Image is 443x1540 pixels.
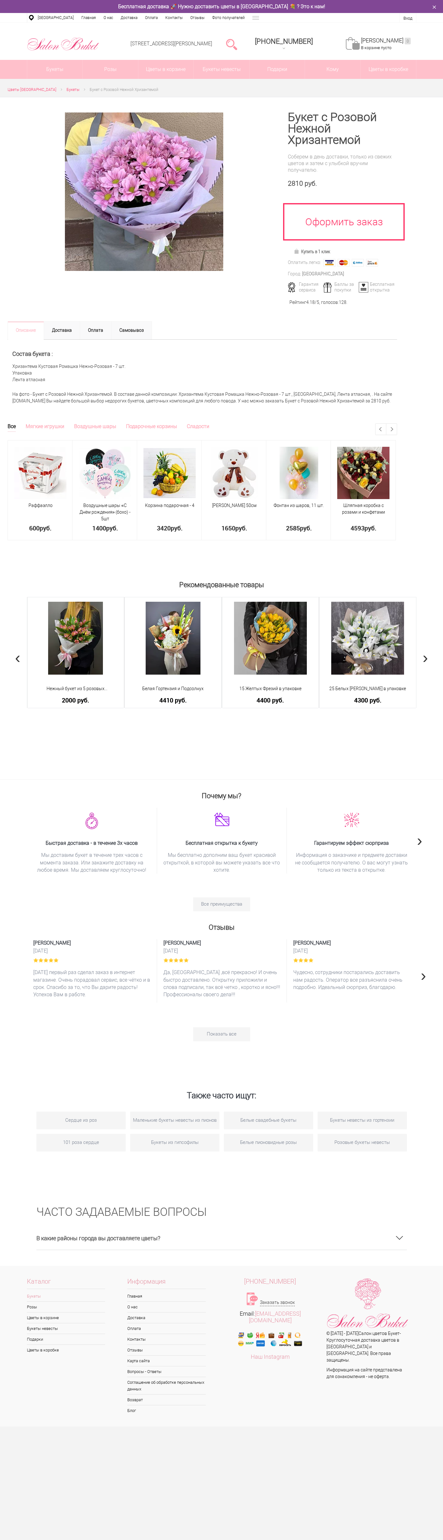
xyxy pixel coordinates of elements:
a: [STREET_ADDRESS][PERSON_NAME] [130,41,212,47]
a: 4400 руб. [226,697,315,703]
span: [PERSON_NAME] 50см [212,503,256,508]
span: руб. [40,524,52,532]
a: Вход [403,16,412,21]
span: Быстрая доставка - в течение 3х часов [33,839,150,847]
span: [PERSON_NAME] [163,939,280,946]
a: 25 Белых [PERSON_NAME] в упаковке [324,685,412,692]
a: Оплата [141,13,161,22]
span: Гарантируем эффект сюрприза [293,839,410,847]
a: [PHONE_NUMBER] [222,1278,319,1285]
a: Описание [8,321,44,340]
time: [DATE] [293,947,410,954]
a: Розовые букеты невесты [318,1134,407,1152]
span: руб. [171,524,183,532]
a: О нас [100,13,117,22]
div: Город: [288,271,301,277]
span: [PERSON_NAME] [293,939,410,946]
div: Бесплатная открытка [357,281,393,293]
span: руб. [235,524,247,532]
a: 4410 руб. [129,697,217,703]
span: Букет с Розовой Нежной Хризантемой [90,87,158,92]
span: © [DATE] - [DATE] - Круглосуточная доставка цветов в [GEOGRAPHIC_DATA] и [GEOGRAPHIC_DATA]. Все п... [326,1331,401,1363]
img: MasterCard [338,259,350,266]
a: [PHONE_NUMBER] [251,35,317,53]
h3: В какие районы города вы доставляете цветы? [36,1227,407,1250]
a: О нас [127,1302,206,1312]
a: Все [8,423,16,432]
a: Букеты из гипсофилы [130,1134,219,1152]
time: [DATE] [33,947,150,954]
img: Белая Гортензия и Подсолнух [146,602,200,675]
a: Оформить заказ [283,203,405,241]
img: xj0peb8qgrapz1vtotzmzux6uv3ncvrb.png.webp [344,812,359,827]
a: Контакты [127,1334,206,1344]
a: Белые пионовидные розы [224,1134,313,1152]
a: Букеты [66,87,79,93]
a: Салон цветов Букет [358,1331,400,1336]
span: Бесплатная открытка к букету [163,839,280,847]
span: Раффаэлло [28,503,53,508]
img: Воздушные шары «С Днём рождения» (бохо) - 5шт [79,447,131,499]
a: 4300 руб. [324,697,412,703]
img: Фонтан из шаров, 11 шт. [280,447,318,499]
a: Отзывы [127,1345,206,1355]
span: 2585 [286,524,300,532]
span: [PERSON_NAME] [33,939,150,946]
img: Цветы Нижний Новгород [326,1278,409,1330]
ins: 0 [405,38,411,44]
p: Да, [GEOGRAPHIC_DATA] ,всё прекрасно! И очень быстро доставлено. Открытку приложили и слова подпи... [163,969,280,998]
p: Чудесно, сотрудники постарались доставить нам радость. Оператор все разъяснила очень подробно. Ид... [293,969,410,991]
a: Корзина подарочная - 4 [145,503,194,508]
a: Цветы в коробке [27,1345,105,1355]
span: Букеты [66,87,79,92]
a: Шляпная коробка с розами и конфетами [342,503,385,515]
a: Воздушные шары «С Днём рождения» (бохо) - 5шт [79,503,131,521]
a: Фото получателей [208,13,249,22]
a: Нежный букет из 5 розовых альстромерий [32,685,120,692]
span: 4593 [351,524,364,532]
a: Цветы [GEOGRAPHIC_DATA] [8,87,56,93]
a: Сердце из роз [36,1112,126,1129]
span: Информация на сайте представлена для ознакомления - не оферта. [326,1367,402,1379]
a: Букеты невесты [27,1323,105,1334]
a: Контакты [161,13,187,22]
div: [PHONE_NUMBER] [255,37,313,45]
img: Цветы Нижний Новгород [27,36,99,52]
span: Информация о заказчике и предмете доставки не сообщается получателю. О вас могут узнать только из... [293,851,410,874]
a: Доставка [117,13,141,22]
a: Увеличить [15,112,273,271]
img: Webmoney [352,259,364,266]
h2: ЧАСТО ЗАДАВАЕМЫЕ ВОПРОСЫ [36,1206,407,1219]
a: Оплата [80,321,111,340]
img: Букет с Розовой Нежной Хризантемой [65,112,223,271]
span: Кому [305,60,360,79]
a: Фонтан из шаров, 11 шт. [274,503,324,508]
a: Блог [127,1405,206,1416]
img: Раффаэлло [14,447,66,499]
h2: Также часто ищут: [36,1073,407,1107]
div: Гарантия сервиса [286,281,322,293]
span: Информация [127,1278,206,1289]
h2: Состав букета : [12,351,392,357]
p: [DATE] первый раз сделал заказ в интернет магазине. Очень порадовал сервис, все чётко и в срок. С... [33,969,150,998]
span: Previous [15,648,21,667]
div: Рейтинг /5, голосов: . [289,299,347,306]
a: Цветы в корзине [27,1312,105,1323]
span: руб. [106,524,118,532]
a: Доставка [127,1312,206,1323]
a: Цветы в корзине [138,60,194,79]
span: руб. [300,524,312,532]
a: Сладости [187,423,209,431]
span: Next [417,831,422,850]
a: 2000 руб. [32,697,120,703]
a: Previous [376,424,386,435]
a: Подарки [250,60,305,79]
img: Медведь Тони 50см [211,447,258,499]
img: 15 Желтых Фрезий в упаковке [234,602,307,675]
a: [EMAIL_ADDRESS][DOMAIN_NAME] [249,1310,301,1324]
a: Воздушные шары [74,423,116,431]
a: Показать все [193,1027,250,1041]
time: [DATE] [163,947,280,954]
